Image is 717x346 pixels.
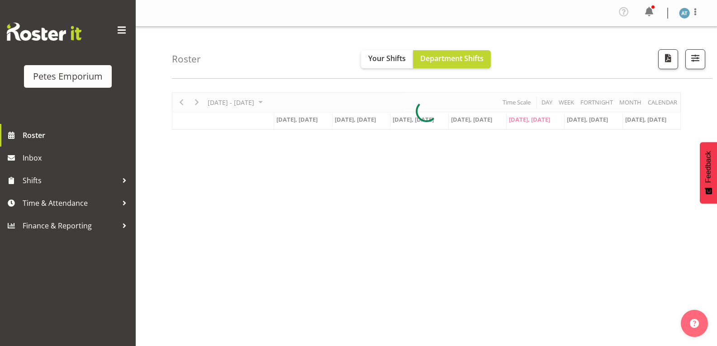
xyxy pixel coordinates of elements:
h4: Roster [172,54,201,64]
span: Shifts [23,174,118,187]
span: Feedback [704,151,712,183]
button: Department Shifts [413,50,491,68]
span: Your Shifts [368,53,406,63]
button: Your Shifts [361,50,413,68]
img: help-xxl-2.png [690,319,699,328]
button: Download a PDF of the roster according to the set date range. [658,49,678,69]
span: Time & Attendance [23,196,118,210]
span: Roster [23,128,131,142]
button: Filter Shifts [685,49,705,69]
span: Inbox [23,151,131,165]
img: Rosterit website logo [7,23,81,41]
span: Finance & Reporting [23,219,118,232]
img: alex-micheal-taniwha5364.jpg [679,8,690,19]
button: Feedback - Show survey [700,142,717,204]
span: Department Shifts [420,53,484,63]
div: Petes Emporium [33,70,103,83]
